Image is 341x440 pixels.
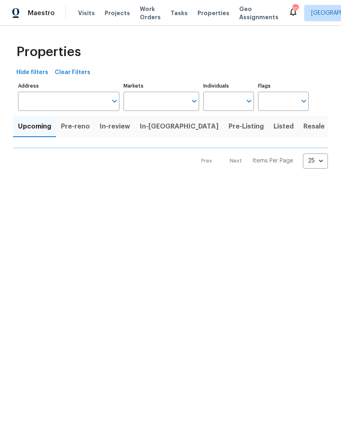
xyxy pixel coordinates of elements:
[123,83,200,88] label: Markets
[243,95,255,107] button: Open
[170,10,188,16] span: Tasks
[28,9,55,17] span: Maestro
[229,121,264,132] span: Pre-Listing
[13,65,52,80] button: Hide filters
[55,68,90,78] span: Clear Filters
[188,95,200,107] button: Open
[18,83,119,88] label: Address
[140,5,161,21] span: Work Orders
[52,65,94,80] button: Clear Filters
[298,95,310,107] button: Open
[303,150,328,171] div: 25
[16,48,81,56] span: Properties
[274,121,294,132] span: Listed
[18,121,51,132] span: Upcoming
[100,121,130,132] span: In-review
[203,83,254,88] label: Individuals
[239,5,278,21] span: Geo Assignments
[61,121,90,132] span: Pre-reno
[109,95,120,107] button: Open
[16,68,48,78] span: Hide filters
[258,83,309,88] label: Flags
[197,9,229,17] span: Properties
[78,9,95,17] span: Visits
[140,121,219,132] span: In-[GEOGRAPHIC_DATA]
[252,157,293,165] p: Items Per Page
[303,121,325,132] span: Resale
[193,153,328,169] nav: Pagination Navigation
[292,5,298,13] div: 10
[105,9,130,17] span: Projects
